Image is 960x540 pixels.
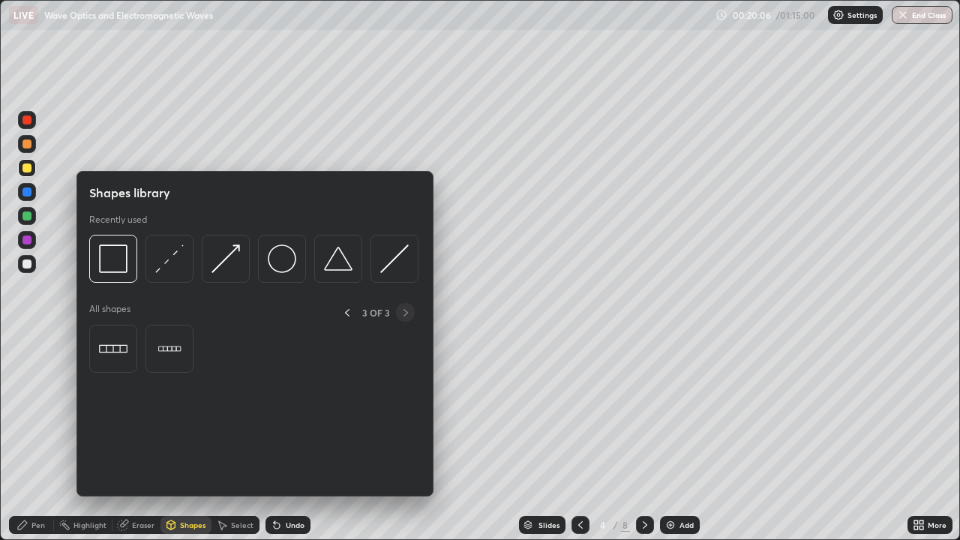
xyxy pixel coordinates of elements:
[613,520,618,529] div: /
[89,303,130,322] p: All shapes
[538,521,559,529] div: Slides
[679,521,694,529] div: Add
[595,520,610,529] div: 4
[897,9,909,21] img: end-class-cross
[44,9,213,21] p: Wave Optics and Electromagnetic Waves
[99,244,127,273] img: svg+xml;charset=utf-8,%3Csvg%20xmlns%3D%22http%3A%2F%2Fwww.w3.org%2F2000%2Fsvg%22%20width%3D%2234...
[664,519,676,531] img: add-slide-button
[324,244,352,273] img: svg+xml;charset=utf-8,%3Csvg%20xmlns%3D%22http%3A%2F%2Fwww.w3.org%2F2000%2Fsvg%22%20width%3D%2238...
[231,521,253,529] div: Select
[13,9,34,21] p: LIVE
[99,334,127,363] img: svg+xml;charset=utf-8,%3Csvg%20xmlns%3D%22http%3A%2F%2Fwww.w3.org%2F2000%2Fsvg%22%20width%3D%2250...
[155,334,184,363] img: svg+xml;charset=utf-8,%3Csvg%20xmlns%3D%22http%3A%2F%2Fwww.w3.org%2F2000%2Fsvg%22%20width%3D%2265...
[31,521,45,529] div: Pen
[380,244,409,273] img: svg+xml;charset=utf-8,%3Csvg%20xmlns%3D%22http%3A%2F%2Fwww.w3.org%2F2000%2Fsvg%22%20width%3D%2230...
[832,9,844,21] img: class-settings-icons
[268,244,296,273] img: svg+xml;charset=utf-8,%3Csvg%20xmlns%3D%22http%3A%2F%2Fwww.w3.org%2F2000%2Fsvg%22%20width%3D%2236...
[211,244,240,273] img: svg+xml;charset=utf-8,%3Csvg%20xmlns%3D%22http%3A%2F%2Fwww.w3.org%2F2000%2Fsvg%22%20width%3D%2230...
[73,521,106,529] div: Highlight
[286,521,304,529] div: Undo
[362,307,390,319] p: 3 OF 3
[89,214,147,226] p: Recently used
[847,11,877,19] p: Settings
[155,244,184,273] img: svg+xml;charset=utf-8,%3Csvg%20xmlns%3D%22http%3A%2F%2Fwww.w3.org%2F2000%2Fsvg%22%20width%3D%2230...
[180,521,205,529] div: Shapes
[621,518,630,532] div: 8
[132,521,154,529] div: Eraser
[89,184,170,202] h5: Shapes library
[928,521,946,529] div: More
[892,6,952,24] button: End Class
